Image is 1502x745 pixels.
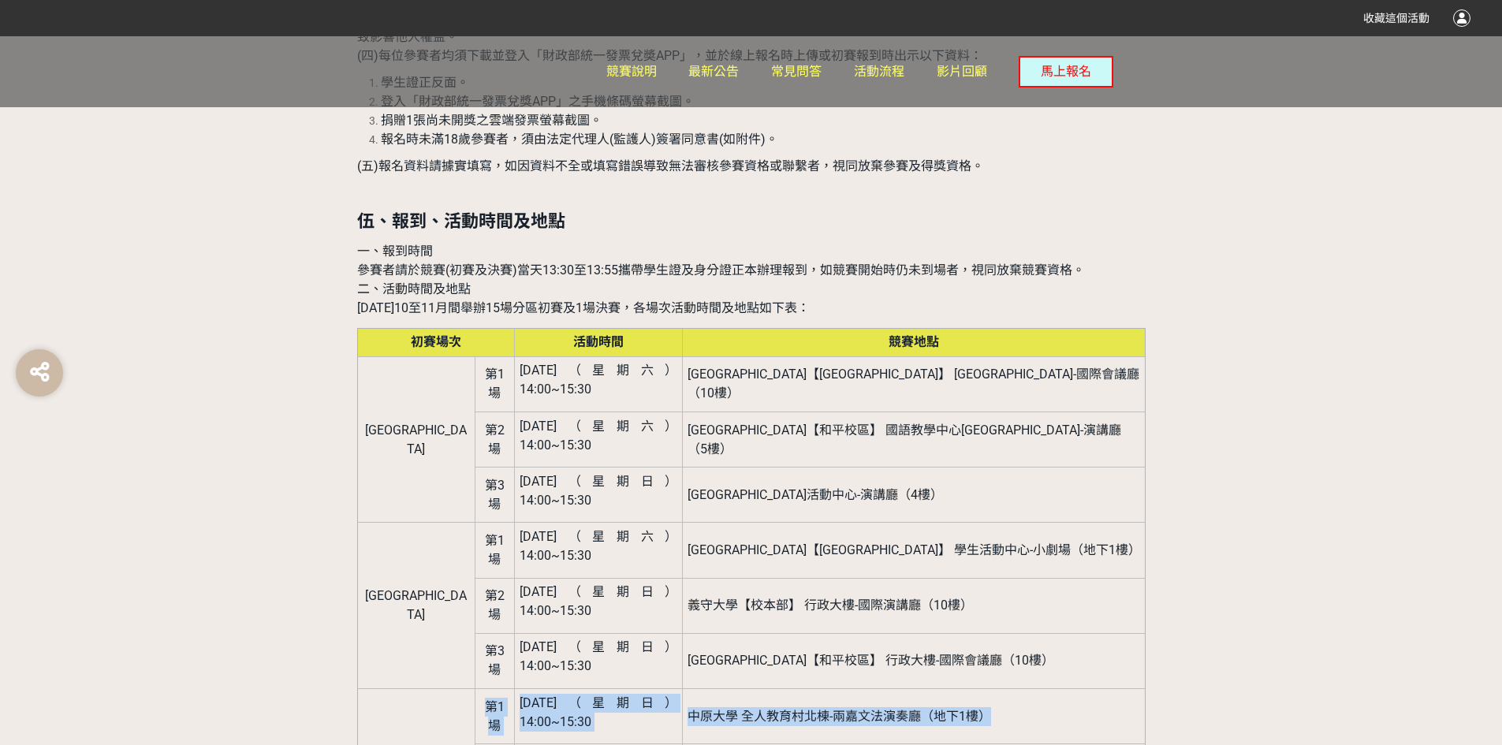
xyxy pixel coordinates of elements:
[606,36,657,107] a: 競賽說明
[520,363,678,397] span: [DATE]（星期六） 14:00~15:30
[937,36,987,107] a: 影片回顧
[520,639,678,673] span: [DATE]（星期日） 14:00~15:30
[485,423,505,456] span: 第2場
[485,643,505,677] span: 第3場
[688,709,991,724] span: 中原大學 全人教育村北棟-兩嘉文法演奏廳（地下1樓）
[520,474,678,508] span: [DATE]（星期日） 14:00~15:30
[854,64,904,79] span: 活動流程
[357,244,433,259] span: 一、報到時間
[688,487,943,502] span: [GEOGRAPHIC_DATA]活動中心-演講廳（4樓）
[357,211,565,231] strong: 伍、報到、活動時間及地點
[688,367,1139,400] span: [GEOGRAPHIC_DATA]【[GEOGRAPHIC_DATA]】 [GEOGRAPHIC_DATA]-國際會議廳（10樓）
[573,334,624,349] span: 活動時間
[606,64,657,79] span: 競賽說明
[854,36,904,107] a: 活動流程
[485,588,505,622] span: 第2場
[357,263,1085,278] span: 參賽者請於競賽(初賽及決賽)當天13:30至13:55攜帶學生證及身分證正本辦理報到，如競賽開始時仍未到場者，視同放棄競賽資格。
[688,653,1054,668] span: [GEOGRAPHIC_DATA]【和平校區】 行政大樓-國際會議廳（10樓）
[937,64,987,79] span: 影片回顧
[485,367,505,400] span: 第1場
[771,64,822,79] span: 常見問答
[1041,64,1091,79] span: 馬上報名
[688,36,739,107] a: 最新公告
[485,533,505,567] span: 第1場
[688,598,973,613] span: 義守大學【校本部】 行政大樓-國際演講廳（10樓）
[381,132,778,147] span: 報名時未滿18歲參賽者，須由法定代理人(監護人)簽署同意書(如附件)。
[485,478,505,512] span: 第3場
[688,423,1121,456] span: [GEOGRAPHIC_DATA]【和平校區】 國語教學中心[GEOGRAPHIC_DATA]-演講廳（5樓）
[688,64,739,79] span: 最新公告
[771,36,822,107] a: 常見問答
[1019,56,1113,88] button: 馬上報名
[365,588,467,622] span: [GEOGRAPHIC_DATA]
[520,695,678,729] span: [DATE]（星期日） 14:00~15:30
[688,542,1141,557] span: [GEOGRAPHIC_DATA]【[GEOGRAPHIC_DATA]】 學生活動中心-小劇場（地下1樓）
[889,334,939,349] span: 競賽地點
[520,584,678,618] span: [DATE]（星期日） 14:00~15:30
[520,529,678,563] span: [DATE]（星期六） 14:00~15:30
[381,113,602,128] span: 捐贈1張尚未開獎之雲端發票螢幕截圖。
[357,158,984,173] span: (五)報名資料請據實填寫，如因資料不全或填寫錯誤導致無法審核參賽資格或聯繫者，視同放棄參賽及得獎資格。
[485,699,505,733] span: 第1場
[1363,12,1429,24] span: 收藏這個活動
[357,281,471,296] span: 二、活動時間及地點
[411,334,461,349] span: 初賽場次
[357,300,810,315] span: [DATE]10至11月間舉辦15場分區初賽及1場決賽，各場次活動時間及地點如下表：
[365,423,467,456] span: [GEOGRAPHIC_DATA]
[520,419,678,453] span: [DATE]（星期六） 14:00~15:30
